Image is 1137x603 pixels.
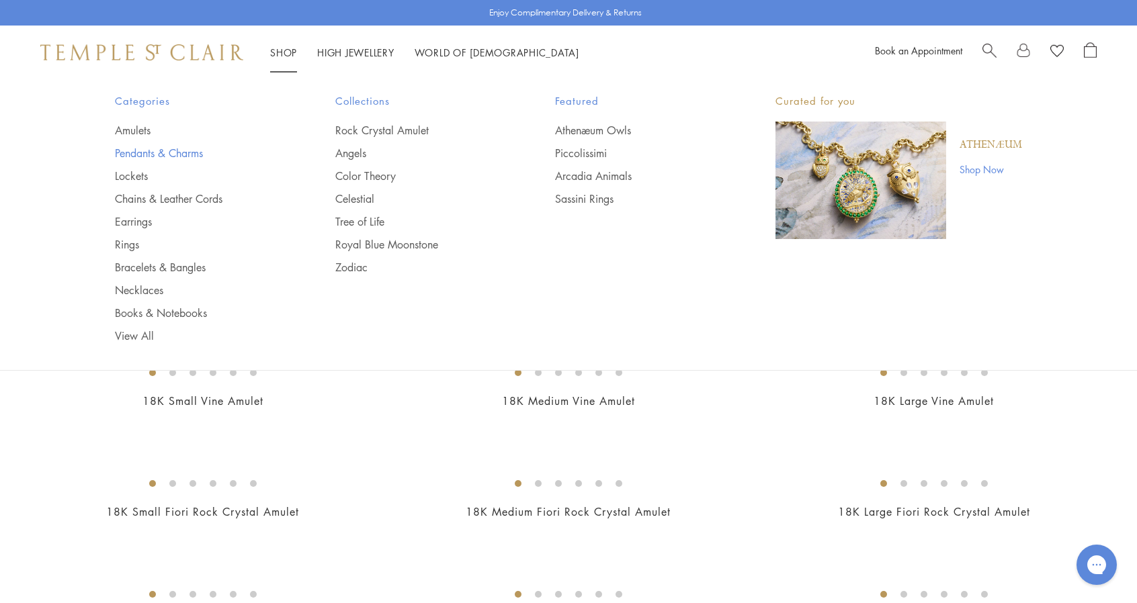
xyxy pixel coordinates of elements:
[115,260,282,275] a: Bracelets & Bangles
[502,393,635,408] a: 18K Medium Vine Amulet
[270,46,297,59] a: ShopShop
[335,237,502,252] a: Royal Blue Moonstone
[317,46,394,59] a: High JewelleryHigh Jewellery
[555,93,722,109] span: Featured
[335,169,502,183] a: Color Theory
[555,169,722,183] a: Arcadia Animals
[489,6,642,19] p: Enjoy Complimentary Delivery & Returns
[115,328,282,343] a: View All
[335,214,502,229] a: Tree of Life
[115,214,282,229] a: Earrings
[335,93,502,109] span: Collections
[982,42,997,62] a: Search
[335,191,502,206] a: Celestial
[115,123,282,138] a: Amulets
[115,191,282,206] a: Chains & Leather Cords
[106,504,299,519] a: 18K Small Fiori Rock Crystal Amulet
[40,44,243,60] img: Temple St. Clair
[960,162,1022,177] a: Shop Now
[335,146,502,160] a: Angels
[555,146,722,160] a: Piccolissimi
[555,191,722,206] a: Sassini Rings
[115,146,282,160] a: Pendants & Charms
[775,93,1022,109] p: Curated for you
[466,504,671,519] a: 18K Medium Fiori Rock Crystal Amulet
[270,44,579,61] nav: Main navigation
[115,283,282,297] a: Necklaces
[1050,42,1064,62] a: View Wishlist
[875,44,962,57] a: Book an Appointment
[335,260,502,275] a: Zodiac
[415,46,579,59] a: World of [DEMOGRAPHIC_DATA]World of [DEMOGRAPHIC_DATA]
[335,123,502,138] a: Rock Crystal Amulet
[115,169,282,183] a: Lockets
[115,306,282,320] a: Books & Notebooks
[1084,42,1097,62] a: Open Shopping Bag
[555,123,722,138] a: Athenæum Owls
[838,504,1030,519] a: 18K Large Fiori Rock Crystal Amulet
[115,93,282,109] span: Categories
[142,393,263,408] a: 18K Small Vine Amulet
[874,393,994,408] a: 18K Large Vine Amulet
[115,237,282,252] a: Rings
[960,138,1022,152] a: Athenæum
[1070,540,1124,590] iframe: Gorgias live chat messenger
